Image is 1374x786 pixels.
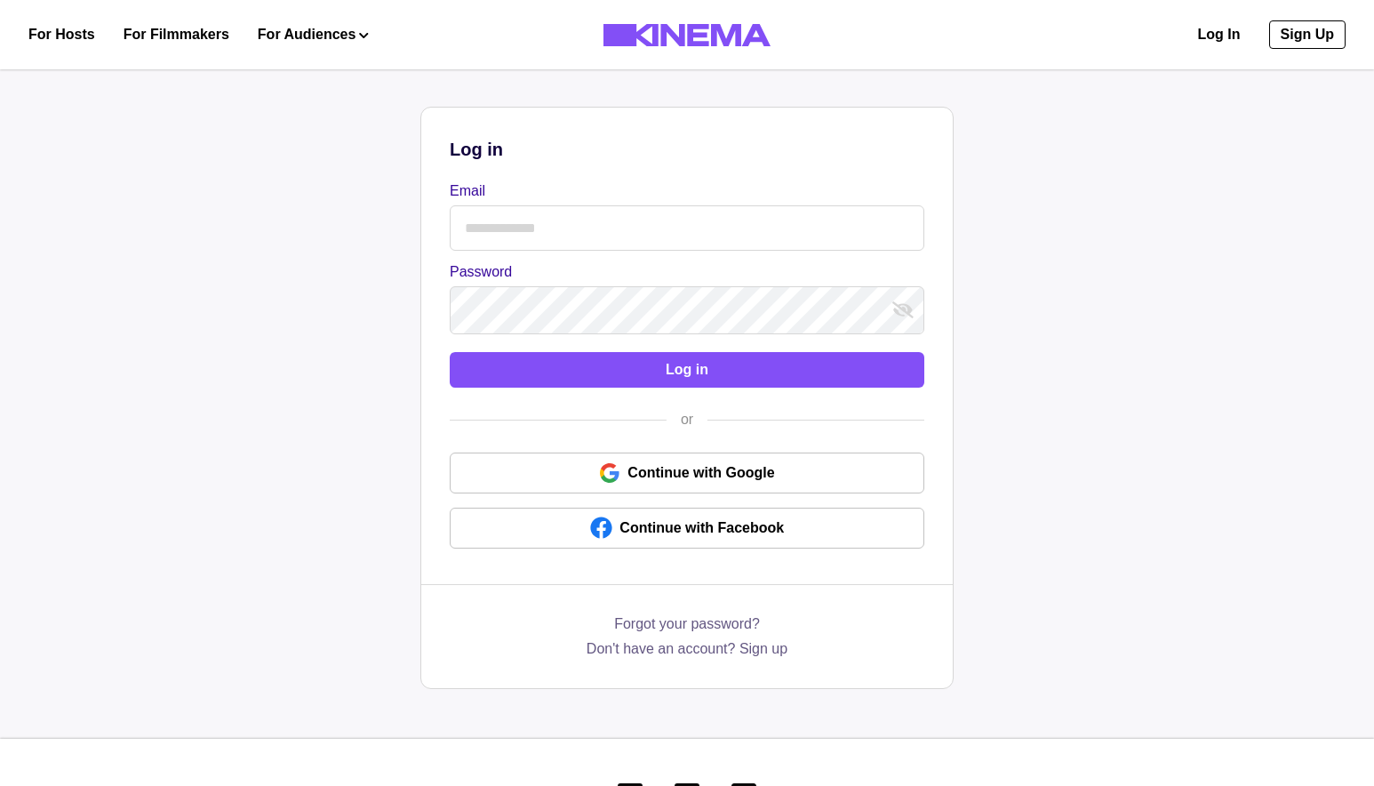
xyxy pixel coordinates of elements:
a: Continue with Google [450,453,924,493]
a: Forgot your password? [614,614,760,638]
a: Don't have an account? Sign up [587,638,787,660]
button: Log in [450,352,924,388]
a: Sign Up [1269,20,1346,49]
label: Password [450,261,914,283]
div: or [667,409,707,430]
button: show password [889,296,917,325]
a: For Hosts [28,24,95,45]
button: For Audiences [258,24,369,45]
a: For Filmmakers [124,24,229,45]
p: Log in [450,136,924,163]
a: Log In [1198,24,1241,45]
a: Continue with Facebook [450,508,924,549]
label: Email [450,180,914,202]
